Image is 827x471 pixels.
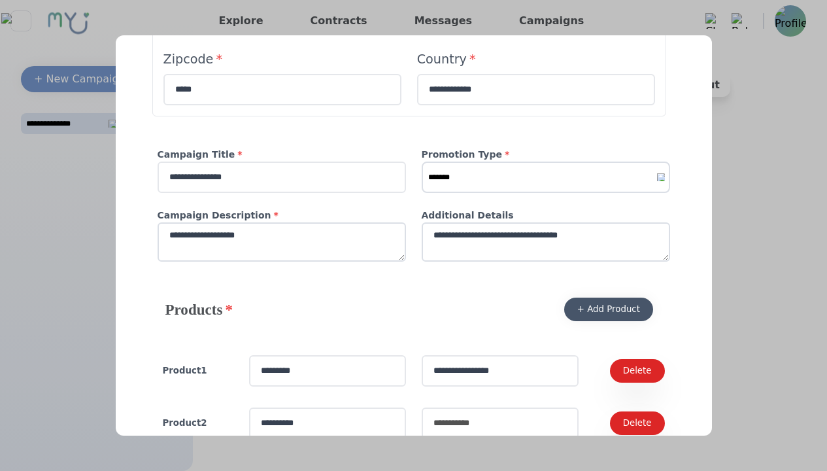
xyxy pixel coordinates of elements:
[163,364,233,377] h4: Product 1
[163,50,401,69] h4: Zipcode
[163,417,233,430] h4: Product 2
[158,209,406,222] h4: Campaign Description
[158,148,406,162] h4: Campaign Title
[165,299,233,320] h4: Products
[564,298,653,321] button: + Add Product
[577,303,640,316] div: + Add Product
[422,148,670,162] h4: Promotion Type
[623,364,652,377] div: Delete
[610,359,665,383] button: Delete
[610,411,665,435] button: Delete
[623,417,652,430] div: Delete
[417,50,655,69] h4: Country
[422,209,670,222] h4: Additional Details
